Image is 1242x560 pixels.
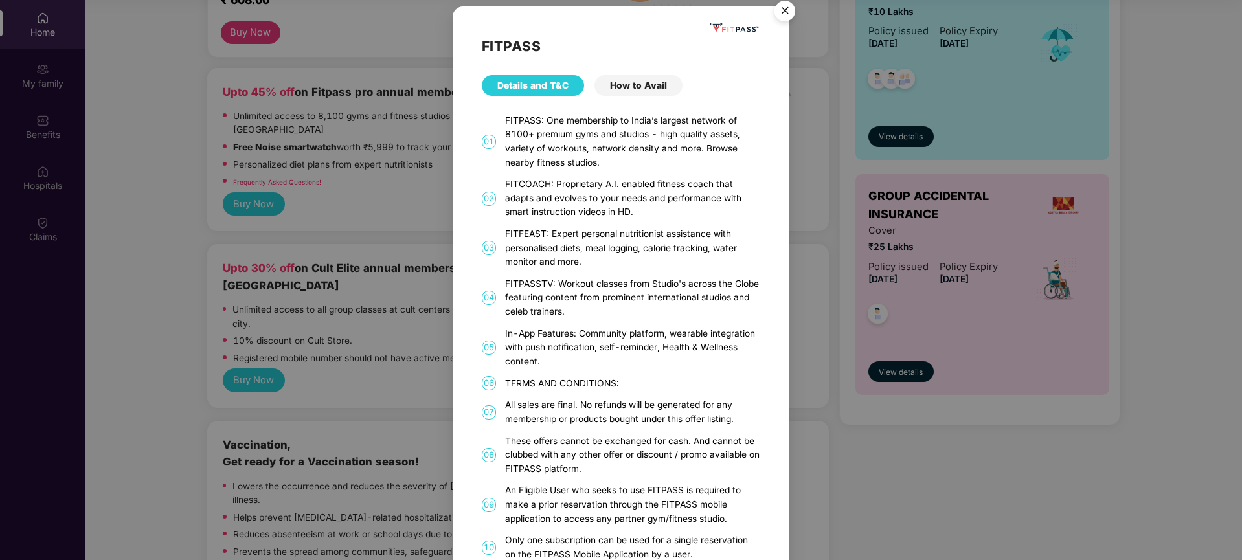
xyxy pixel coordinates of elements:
[505,327,760,369] div: In-App Features: Community platform, wearable integration with push notification, self-reminder, ...
[505,434,760,476] div: These offers cannot be exchanged for cash. And cannot be clubbed with any other offer or discount...
[594,75,683,96] div: How to Avail
[505,177,760,219] div: FITCOACH: Proprietary A.I. enabled fitness coach that adapts and evolves to your needs and perfor...
[482,498,496,512] span: 09
[482,75,584,96] div: Details and T&C
[505,398,760,426] div: All sales are final. No refunds will be generated for any membership or products bought under thi...
[482,36,760,57] h2: FITPASS
[482,376,496,390] span: 06
[505,377,760,391] div: TERMS AND CONDITIONS:
[482,541,496,555] span: 10
[505,484,760,526] div: An Eligible User who seeks to use FITPASS is required to make a prior reservation through the FIT...
[708,19,760,36] img: fppp.png
[505,227,760,269] div: FITFEAST: Expert personal nutritionist assistance with personalised diets, meal logging, calorie ...
[482,341,496,355] span: 05
[482,241,496,255] span: 03
[482,192,496,206] span: 02
[482,291,496,305] span: 04
[505,114,760,170] div: FITPASS: One membership to India’s largest network of 8100+ premium gyms and studios - high quali...
[505,277,760,319] div: FITPASSTV: Workout classes from Studio's across the Globe featuring content from prominent intern...
[482,405,496,420] span: 07
[482,135,496,149] span: 01
[482,448,496,462] span: 08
